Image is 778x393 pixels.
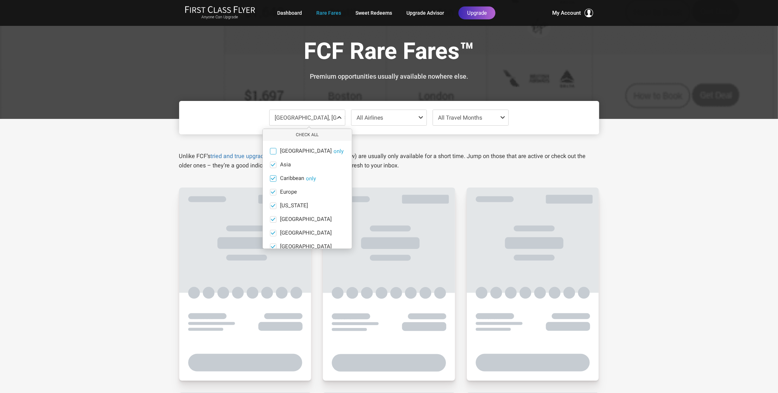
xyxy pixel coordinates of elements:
[355,6,392,19] a: Sweet Redeems
[211,153,294,159] a: tried and true upgrade strategies
[458,6,495,19] a: Upgrade
[185,6,255,13] img: First Class Flyer
[357,114,383,121] span: All Airlines
[185,6,255,20] a: First Class FlyerAnyone Can Upgrade
[280,162,291,168] span: Asia
[553,9,593,17] button: My Account
[316,6,341,19] a: Rare Fares
[263,129,352,141] button: Check All
[280,216,332,223] span: [GEOGRAPHIC_DATA]
[277,6,302,19] a: Dashboard
[334,148,344,154] button: [GEOGRAPHIC_DATA]
[280,203,308,209] span: [US_STATE]
[306,175,316,182] button: Caribbean
[438,114,483,121] span: All Travel Months
[280,148,332,154] span: [GEOGRAPHIC_DATA]
[280,244,332,250] span: [GEOGRAPHIC_DATA]
[185,15,255,20] small: Anyone Can Upgrade
[280,189,297,195] span: Europe
[553,9,581,17] span: My Account
[185,39,594,66] h1: FCF Rare Fares™
[280,230,332,236] span: [GEOGRAPHIC_DATA]
[280,175,304,182] span: Caribbean
[179,152,599,170] p: Unlike FCF’s , our Daily Alerts (below) are usually only available for a short time. Jump on thos...
[406,6,444,19] a: Upgrade Advisor
[185,73,594,80] h3: Premium opportunities usually available nowhere else.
